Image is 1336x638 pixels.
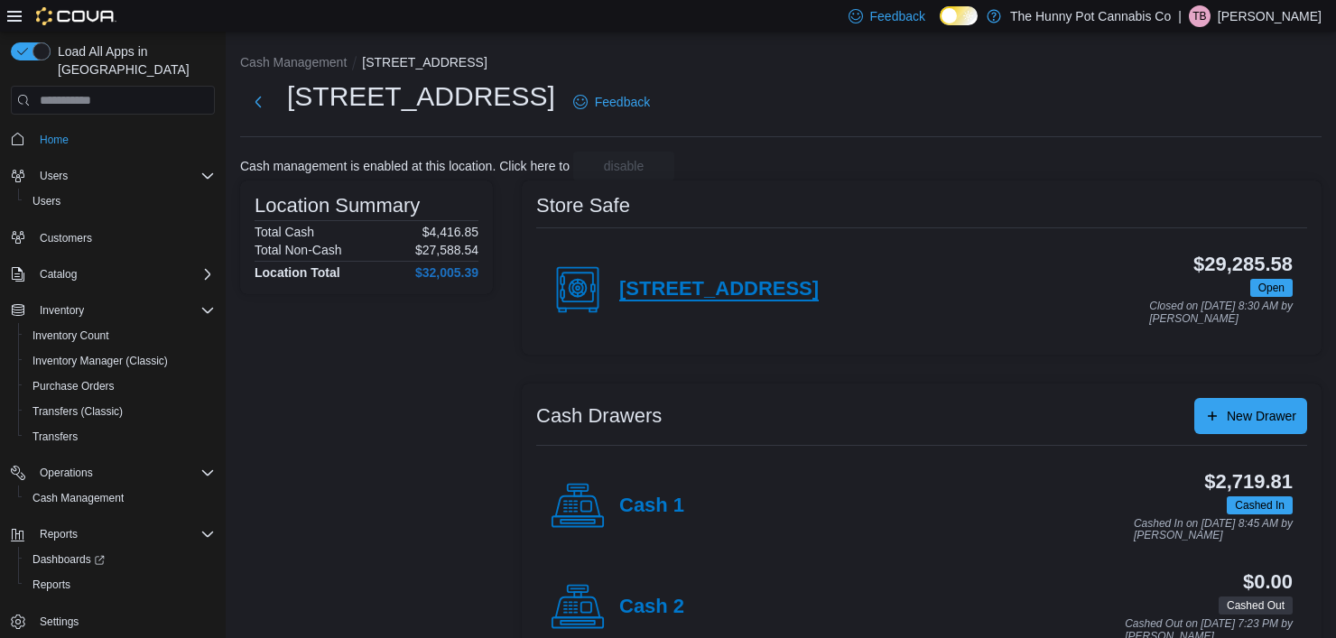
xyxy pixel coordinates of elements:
h4: Cash 1 [619,495,684,518]
span: Catalog [32,264,215,285]
span: Open [1258,280,1285,296]
span: Purchase Orders [25,375,215,397]
a: Home [32,129,76,151]
a: Dashboards [18,547,222,572]
span: disable [604,157,644,175]
button: New Drawer [1194,398,1307,434]
span: Settings [32,610,215,633]
button: disable [573,152,674,180]
span: Operations [40,466,93,480]
h3: $29,285.58 [1193,254,1293,275]
span: Cashed Out [1227,597,1285,614]
span: Cashed Out [1219,596,1293,615]
button: Operations [32,462,100,484]
p: Cashed In on [DATE] 8:45 AM by [PERSON_NAME] [1134,518,1293,542]
button: Users [4,163,222,189]
p: The Hunny Pot Cannabis Co [1010,5,1171,27]
button: Catalog [32,264,84,285]
nav: An example of EuiBreadcrumbs [240,53,1322,75]
span: Customers [40,231,92,245]
input: Dark Mode [940,6,978,25]
p: Closed on [DATE] 8:30 AM by [PERSON_NAME] [1149,301,1293,325]
a: Settings [32,611,86,633]
button: Settings [4,608,222,634]
p: | [1178,5,1182,27]
span: Inventory [32,300,215,321]
span: Home [40,133,69,147]
h4: Location Total [255,265,340,280]
button: Inventory [32,300,91,321]
img: Cova [36,7,116,25]
button: Operations [4,460,222,485]
button: Inventory [4,298,222,323]
h4: $32,005.39 [415,265,478,280]
a: Feedback [566,84,657,120]
span: Feedback [595,93,650,111]
button: Reports [32,523,85,545]
button: Reports [4,522,222,547]
p: [PERSON_NAME] [1218,5,1322,27]
span: Inventory Manager (Classic) [25,350,215,372]
button: Home [4,125,222,152]
span: Reports [40,527,78,541]
button: Transfers [18,424,222,449]
a: Inventory Count [25,325,116,347]
a: Users [25,190,68,212]
span: Load All Apps in [GEOGRAPHIC_DATA] [51,42,215,79]
button: Cash Management [18,485,222,511]
button: [STREET_ADDRESS] [362,55,487,69]
span: Transfers (Classic) [25,401,215,422]
span: Reports [32,578,70,592]
h3: $2,719.81 [1204,471,1293,493]
span: Inventory Count [25,325,215,347]
h6: Total Cash [255,225,314,239]
span: Users [32,165,215,187]
span: Reports [32,523,215,545]
a: Purchase Orders [25,375,122,397]
h3: Store Safe [536,195,630,217]
button: Reports [18,572,222,597]
button: Inventory Count [18,323,222,348]
h1: [STREET_ADDRESS] [287,79,555,115]
span: Inventory [40,303,84,318]
span: Customers [32,227,215,249]
span: Feedback [870,7,925,25]
span: Cash Management [32,491,124,505]
span: Cashed In [1227,496,1293,514]
button: Users [32,165,75,187]
a: Transfers [25,426,85,448]
span: Dashboards [25,549,215,570]
p: $27,588.54 [415,243,478,257]
span: Operations [32,462,215,484]
span: Users [32,194,60,208]
a: Inventory Manager (Classic) [25,350,175,372]
span: Open [1250,279,1293,297]
a: Transfers (Classic) [25,401,130,422]
button: Catalog [4,262,222,287]
span: Inventory Count [32,328,109,343]
span: Users [40,169,68,183]
span: Inventory Manager (Classic) [32,354,168,368]
span: Reports [25,574,215,596]
span: New Drawer [1227,407,1296,425]
span: Transfers (Classic) [32,404,123,419]
span: Settings [40,615,79,629]
button: Customers [4,225,222,251]
span: Cash Management [25,487,215,509]
span: Transfers [25,426,215,448]
h3: Cash Drawers [536,405,662,427]
a: Dashboards [25,549,112,570]
span: TB [1192,5,1206,27]
a: Cash Management [25,487,131,509]
span: Dark Mode [940,25,941,26]
span: Cashed In [1235,497,1285,513]
h4: Cash 2 [619,596,684,619]
h4: [STREET_ADDRESS] [619,278,819,301]
p: Cash management is enabled at this location. Click here to [240,159,570,173]
a: Customers [32,227,99,249]
a: Reports [25,574,78,596]
span: Transfers [32,430,78,444]
button: Purchase Orders [18,374,222,399]
span: Catalog [40,267,77,282]
p: $4,416.85 [422,225,478,239]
